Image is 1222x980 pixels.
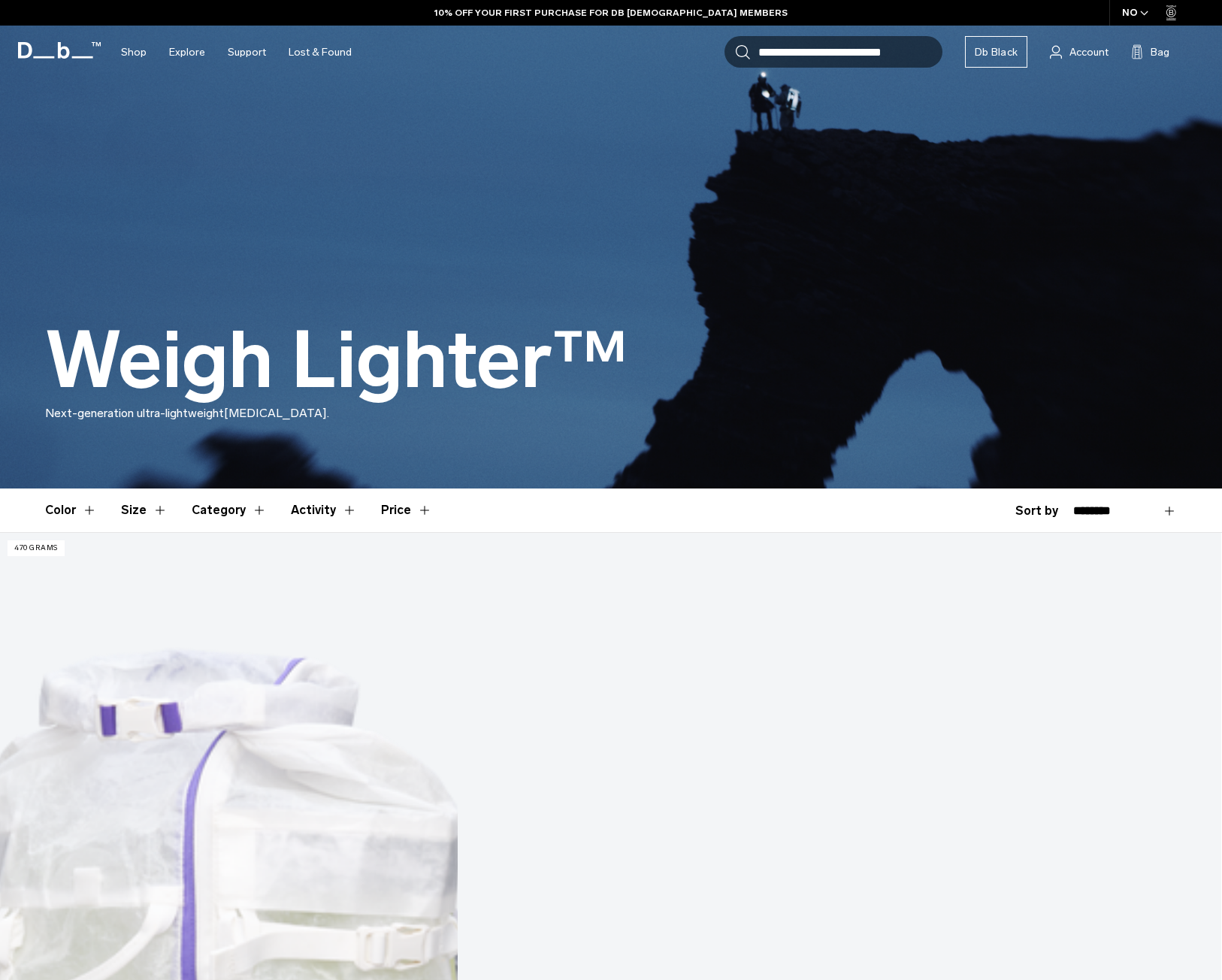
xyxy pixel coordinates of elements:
[381,488,432,532] button: Toggle Price
[228,26,266,79] a: Support
[224,406,329,420] span: [MEDICAL_DATA].
[45,488,97,532] button: Toggle Filter
[965,36,1027,68] a: Db Black
[1151,44,1169,60] span: Bag
[1069,44,1109,60] span: Account
[169,26,205,79] a: Explore
[289,26,352,79] a: Lost & Found
[45,317,628,404] h1: Weigh Lighter™
[291,488,357,532] button: Toggle Filter
[121,488,168,532] button: Toggle Filter
[110,26,363,79] nav: Main Navigation
[434,6,788,20] a: 10% OFF YOUR FIRST PURCHASE FOR DB [DEMOGRAPHIC_DATA] MEMBERS
[1131,43,1169,61] button: Bag
[8,540,65,556] p: 470 grams
[45,406,224,420] span: Next-generation ultra-lightweight
[121,26,147,79] a: Shop
[192,488,267,532] button: Toggle Filter
[1050,43,1109,61] a: Account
